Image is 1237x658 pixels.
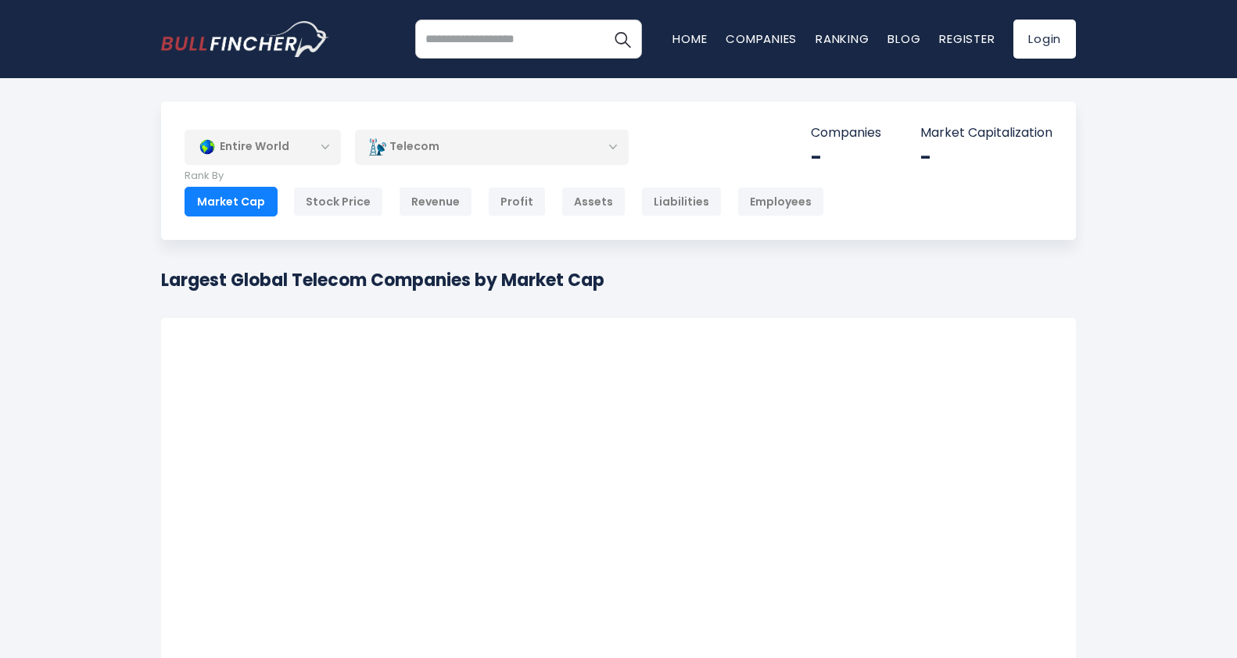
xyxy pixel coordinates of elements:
button: Search [603,20,642,59]
div: Market Cap [185,187,278,216]
div: Stock Price [293,187,383,216]
div: Revenue [399,187,472,216]
a: Login [1013,20,1076,59]
a: Register [939,30,995,47]
div: Profit [488,187,546,216]
a: Home [672,30,707,47]
img: bullfincher logo [161,21,329,57]
a: Go to homepage [161,21,329,57]
div: - [811,145,881,170]
div: Employees [737,187,824,216]
p: Rank By [185,170,824,183]
h1: Largest Global Telecom Companies by Market Cap [161,267,604,293]
div: Entire World [185,129,341,165]
a: Ranking [816,30,869,47]
div: Liabilities [641,187,722,216]
p: Market Capitalization [920,125,1052,141]
div: Telecom [355,129,629,165]
p: Companies [811,125,881,141]
div: - [920,145,1052,170]
div: Assets [561,187,626,216]
a: Blog [887,30,920,47]
a: Companies [726,30,797,47]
